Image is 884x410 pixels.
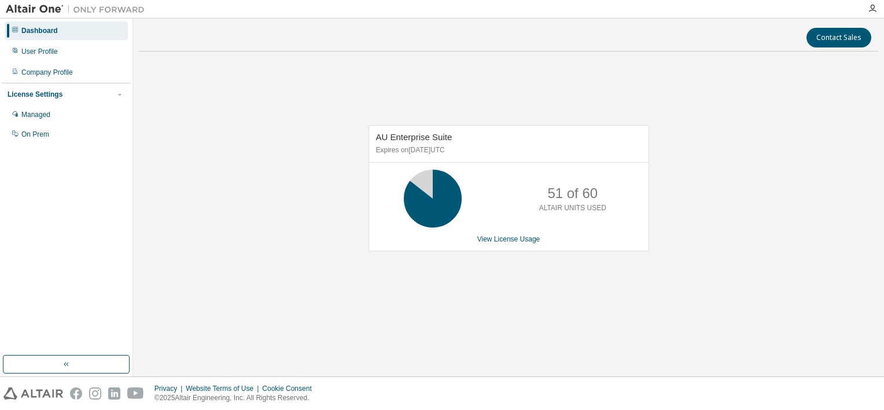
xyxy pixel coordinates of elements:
div: On Prem [21,130,49,139]
p: ALTAIR UNITS USED [539,203,606,213]
p: 51 of 60 [547,184,598,203]
div: License Settings [8,90,62,99]
a: View License Usage [477,235,540,243]
button: Contact Sales [806,28,871,47]
p: Expires on [DATE] UTC [376,145,639,155]
img: Altair One [6,3,150,15]
div: Privacy [154,384,186,393]
span: AU Enterprise Suite [376,132,452,142]
img: linkedin.svg [108,387,120,400]
img: instagram.svg [89,387,101,400]
div: Cookie Consent [262,384,318,393]
div: Website Terms of Use [186,384,262,393]
div: User Profile [21,47,58,56]
img: facebook.svg [70,387,82,400]
div: Company Profile [21,68,73,77]
img: altair_logo.svg [3,387,63,400]
div: Dashboard [21,26,58,35]
div: Managed [21,110,50,119]
img: youtube.svg [127,387,144,400]
p: © 2025 Altair Engineering, Inc. All Rights Reserved. [154,393,319,403]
